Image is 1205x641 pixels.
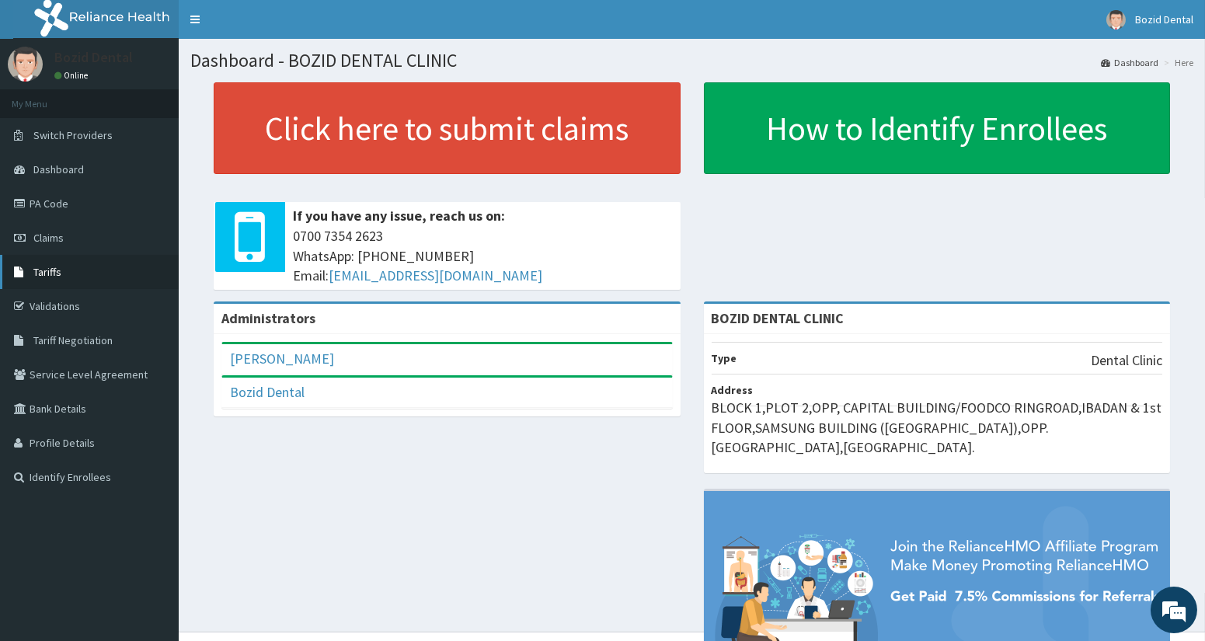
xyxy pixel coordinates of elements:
[329,267,542,284] a: [EMAIL_ADDRESS][DOMAIN_NAME]
[33,265,61,279] span: Tariffs
[54,51,133,64] p: Bozid Dental
[54,70,92,81] a: Online
[712,309,845,327] strong: BOZID DENTAL CLINIC
[221,309,315,327] b: Administrators
[704,82,1171,174] a: How to Identify Enrollees
[255,8,292,45] div: Minimize live chat window
[29,78,63,117] img: d_794563401_company_1708531726252_794563401
[1160,56,1193,69] li: Here
[1106,10,1126,30] img: User Image
[1135,12,1193,26] span: Bozid Dental
[230,383,305,401] a: Bozid Dental
[230,350,334,368] a: [PERSON_NAME]
[8,424,296,479] textarea: Type your message and hit 'Enter'
[33,231,64,245] span: Claims
[712,383,754,397] b: Address
[1101,56,1158,69] a: Dashboard
[33,162,84,176] span: Dashboard
[33,128,113,142] span: Switch Providers
[8,47,43,82] img: User Image
[293,207,505,225] b: If you have any issue, reach us on:
[190,51,1193,71] h1: Dashboard - BOZID DENTAL CLINIC
[1091,350,1162,371] p: Dental Clinic
[214,82,681,174] a: Click here to submit claims
[712,351,737,365] b: Type
[712,398,1163,458] p: BLOCK 1,PLOT 2,OPP, CAPITAL BUILDING/FOODCO RINGROAD,IBADAN & 1st FLOOR,SAMSUNG BUILDING ([GEOGRA...
[90,196,214,353] span: We're online!
[33,333,113,347] span: Tariff Negotiation
[81,87,261,107] div: Chat with us now
[293,226,673,286] span: 0700 7354 2623 WhatsApp: [PHONE_NUMBER] Email:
